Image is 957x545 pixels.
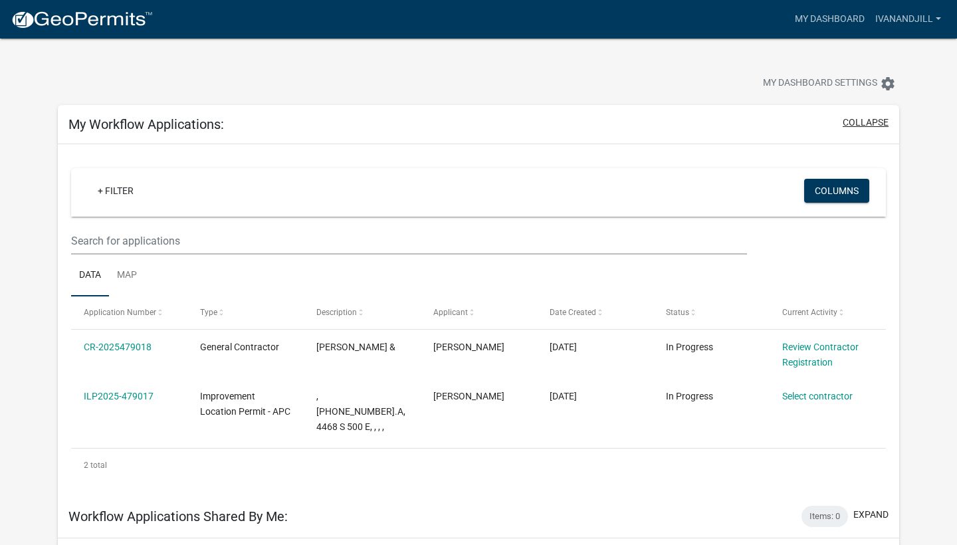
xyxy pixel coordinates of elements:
a: ILP2025-479017 [84,391,154,401]
datatable-header-cell: Date Created [537,296,653,328]
input: Search for applications [71,227,747,255]
span: Jillian Hathaway [433,391,504,401]
span: Application Number [84,308,156,317]
span: General Contractor [200,342,279,352]
div: Items: 0 [801,506,848,527]
a: CR-2025479018 [84,342,152,352]
button: expand [853,508,889,522]
span: Type [200,308,217,317]
datatable-header-cell: Status [653,296,770,328]
div: 2 total [71,449,886,482]
a: Select contractor [782,391,853,401]
h5: Workflow Applications Shared By Me: [68,508,288,524]
span: Ivan Hathaway & [316,342,395,352]
datatable-header-cell: Current Activity [770,296,886,328]
span: In Progress [666,342,713,352]
a: ivanandjill [870,7,946,32]
span: Description [316,308,357,317]
span: In Progress [666,391,713,401]
a: My Dashboard [790,7,870,32]
button: Columns [804,179,869,203]
span: , 017-010-004.A, 4468 S 500 E, , , , [316,391,405,432]
span: Improvement Location Permit - APC [200,391,290,417]
datatable-header-cell: Type [187,296,304,328]
a: + Filter [87,179,144,203]
a: Map [109,255,145,297]
span: Applicant [433,308,468,317]
a: Review Contractor Registration [782,342,859,368]
span: 09/16/2025 [550,391,577,401]
span: 09/16/2025 [550,342,577,352]
i: settings [880,76,896,92]
datatable-header-cell: Application Number [71,296,187,328]
button: My Dashboard Settingssettings [752,70,906,96]
span: Status [666,308,689,317]
span: Current Activity [782,308,837,317]
span: Jillian Hathaway [433,342,504,352]
button: collapse [843,116,889,130]
datatable-header-cell: Description [304,296,420,328]
span: Date Created [550,308,596,317]
datatable-header-cell: Applicant [420,296,536,328]
div: collapse [58,144,899,494]
span: My Dashboard Settings [763,76,877,92]
h5: My Workflow Applications: [68,116,224,132]
a: Data [71,255,109,297]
